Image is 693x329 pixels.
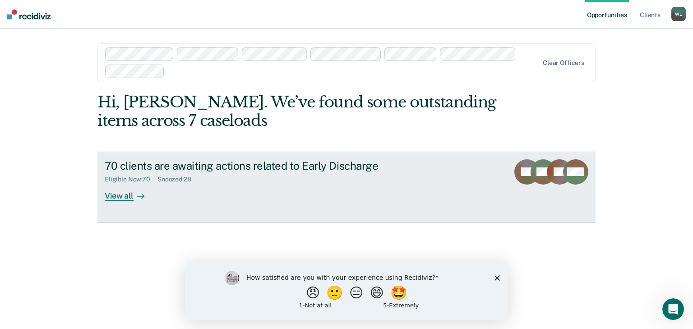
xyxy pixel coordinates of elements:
[157,176,199,183] div: Snoozed : 28
[671,7,686,21] div: W L
[97,152,596,223] a: 70 clients are awaiting actions related to Early DischargeEligible Now:70Snoozed:28View all
[105,183,155,201] div: View all
[671,7,686,21] button: WL
[7,9,51,19] img: Recidiviz
[97,93,496,130] div: Hi, [PERSON_NAME]. We’ve found some outstanding items across 7 caseloads
[105,159,421,172] div: 70 clients are awaiting actions related to Early Discharge
[543,59,584,67] div: Clear officers
[185,262,508,320] iframe: Survey by Kim from Recidiviz
[662,298,684,320] iframe: Intercom live chat
[105,176,157,183] div: Eligible Now : 70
